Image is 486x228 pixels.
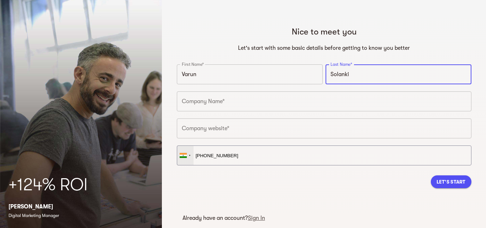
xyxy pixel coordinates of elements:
[326,64,471,84] input: Last Name*
[9,202,153,211] p: [PERSON_NAME]
[248,215,265,221] a: Sign In
[177,145,471,165] input: Phone Number*
[431,175,471,188] button: Let's Start
[9,213,59,218] span: Digital Marketing Manager
[9,174,153,196] h2: +124% ROI
[180,43,469,53] h6: Let's start with some basic details before getting to know you better
[177,64,323,84] input: First Name*
[437,177,466,186] span: Let's Start
[177,91,471,111] input: Company Name*
[183,214,265,222] p: Already have an account?
[177,146,194,165] div: India (भारत): +91
[180,26,469,37] h5: Nice to meet you
[177,118,471,138] input: e.g. https://www.your-website.com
